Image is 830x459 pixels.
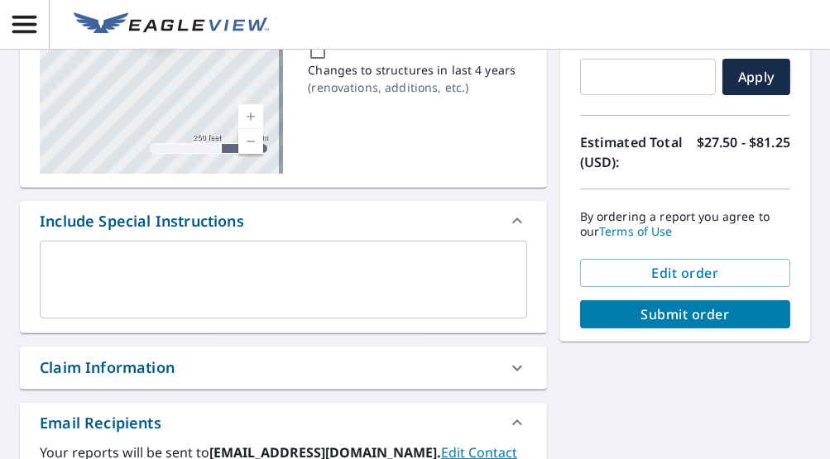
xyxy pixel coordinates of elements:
[599,223,673,239] a: Terms of Use
[593,264,777,282] span: Edit order
[580,259,790,287] button: Edit order
[40,412,161,434] div: Email Recipients
[697,132,790,172] p: $27.50 - $81.25
[580,300,790,328] button: Submit order
[308,61,516,79] p: Changes to structures in last 4 years
[736,68,777,86] span: Apply
[20,347,547,389] div: Claim Information
[238,104,263,129] a: Current Level 17, Zoom In
[580,132,685,172] p: Estimated Total (USD):
[20,201,547,241] div: Include Special Instructions
[722,59,790,95] button: Apply
[64,2,279,47] a: EV Logo
[40,356,175,379] div: Claim Information
[593,305,777,323] span: Submit order
[580,209,790,239] p: By ordering a report you agree to our
[74,12,269,37] img: EV Logo
[40,210,244,232] div: Include Special Instructions
[238,129,263,154] a: Current Level 17, Zoom Out
[20,403,547,442] div: Email Recipients
[308,79,516,96] p: ( renovations, additions, etc. )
